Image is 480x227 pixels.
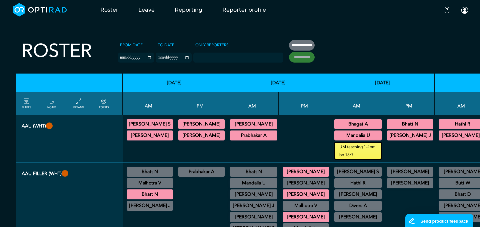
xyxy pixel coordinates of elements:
[128,168,172,176] summary: Bhatt N
[47,98,56,110] a: show/hide notes
[127,178,173,188] div: General US/US Diagnostic MSK/US Gynaecology/US Interventional H&N/US Interventional MSK/US Interv...
[335,143,381,159] small: UM teaching 1-2pm. bb 18/7
[226,92,279,115] th: AM
[231,202,276,210] summary: [PERSON_NAME] J
[178,130,225,140] div: CT Trauma & Urgent/MRI Trauma & Urgent 13:30 - 18:30
[230,130,277,140] div: CT Trauma & Urgent/MRI Trauma & Urgent 08:30 - 13:30
[335,179,381,187] summary: Hathi R
[283,178,329,188] div: CD role 13:30 - 15:30
[334,212,382,222] div: ImE Lead till 1/4/2026 11:30 - 15:30
[127,130,173,140] div: CT Trauma & Urgent/MRI Trauma & Urgent 08:30 - 11:00
[16,115,123,163] th: AAU (WHT)
[230,119,277,129] div: CT Trauma & Urgent/MRI Trauma & Urgent 08:30 - 12:30
[334,189,382,199] div: General CT/General MRI/General XR 10:00 - 11:00
[283,201,329,211] div: CT Trauma & Urgent/MRI Trauma & Urgent 13:30 - 18:30
[22,98,31,110] a: FILTERS
[284,190,328,198] summary: [PERSON_NAME]
[334,130,382,140] div: CT Trauma & Urgent/MRI Trauma & Urgent 08:30 - 13:00
[387,130,433,140] div: CT Trauma & Urgent/MRI Trauma & Urgent 13:30 - 18:30
[179,120,224,128] summary: [PERSON_NAME]
[231,213,276,221] summary: [PERSON_NAME]
[231,120,276,128] summary: [PERSON_NAME]
[194,54,227,60] input: null
[127,189,173,199] div: CT Trauma & Urgent/MRI Trauma & Urgent 11:00 - 13:30
[230,212,277,222] div: CT Neuro/CT Head & Neck/MRI Neuro/MRI Head & Neck/XR Head & Neck 09:30 - 14:00
[334,201,382,211] div: FLU General Adult 11:00 - 14:30
[334,119,382,129] div: CT Trauma & Urgent/MRI Trauma & Urgent 08:30 - 13:30
[118,40,145,50] label: From date
[179,168,224,176] summary: Prabhakar A
[127,201,173,211] div: General CT/General MRI/General XR 11:30 - 13:30
[174,92,226,115] th: PM
[178,167,225,177] div: CT Cardiac 13:30 - 17:00
[127,167,173,177] div: General CT/General MRI/General XR 08:30 - 11:00
[387,167,433,177] div: General CT/General MRI/General XR 12:00 - 13:30
[330,92,383,115] th: AM
[22,40,92,62] h2: Roster
[128,179,172,187] summary: Malhotra V
[230,189,277,199] div: US Head & Neck/US Interventional H&N 09:15 - 12:15
[387,178,433,188] div: General CT/General MRI/General XR 13:30 - 18:30
[388,120,432,128] summary: Bhatt N
[230,201,277,211] div: General CT/General MRI/General XR 09:30 - 11:30
[231,179,276,187] summary: Mandalia U
[128,131,172,139] summary: [PERSON_NAME]
[13,3,67,17] img: brand-opti-rad-logos-blue-and-white-d2f68631ba2948856bd03f2d395fb146ddc8fb01b4b6e9315ea85fa773367...
[335,190,381,198] summary: [PERSON_NAME]
[388,179,432,187] summary: [PERSON_NAME]
[335,131,381,139] summary: Mandalia U
[230,178,277,188] div: US Diagnostic MSK/US Interventional MSK/US General Adult 09:00 - 12:00
[284,168,328,176] summary: [PERSON_NAME]
[383,92,435,115] th: PM
[284,213,328,221] summary: [PERSON_NAME]
[226,74,330,92] th: [DATE]
[230,167,277,177] div: US Interventional MSK 08:30 - 11:00
[99,98,109,110] a: collapse/expand expected points
[279,92,330,115] th: PM
[334,167,382,177] div: Breast 08:00 - 11:00
[127,119,173,129] div: CT Trauma & Urgent/MRI Trauma & Urgent 08:30 - 13:30
[231,168,276,176] summary: Bhatt N
[334,178,382,188] div: US General Paediatric 09:30 - 13:00
[156,40,176,50] label: To date
[128,202,172,210] summary: [PERSON_NAME] J
[283,212,329,222] div: CT Trauma & Urgent/MRI Trauma & Urgent 13:30 - 18:30
[284,202,328,210] summary: Malhotra V
[387,119,433,129] div: CT Trauma & Urgent/MRI Trauma & Urgent 13:30 - 18:30
[179,131,224,139] summary: [PERSON_NAME]
[123,74,226,92] th: [DATE]
[335,202,381,210] summary: Divers A
[388,168,432,176] summary: [PERSON_NAME]
[128,190,172,198] summary: Bhatt N
[178,119,225,129] div: CT Trauma & Urgent/MRI Trauma & Urgent 13:30 - 18:30
[123,92,174,115] th: AM
[283,167,329,177] div: CT Trauma & Urgent/MRI Trauma & Urgent 12:30 - 13:30
[231,190,276,198] summary: [PERSON_NAME]
[73,98,84,110] a: collapse/expand entries
[128,120,172,128] summary: [PERSON_NAME] S
[335,213,381,221] summary: [PERSON_NAME]
[284,179,328,187] summary: [PERSON_NAME]
[335,120,381,128] summary: Bhagat A
[330,74,435,92] th: [DATE]
[231,131,276,139] summary: Prabhakar A
[193,40,231,50] label: Only Reporters
[388,131,432,139] summary: [PERSON_NAME] J
[335,168,381,176] summary: [PERSON_NAME] S
[283,189,329,199] div: CT Trauma & Urgent/MRI Trauma & Urgent 13:30 - 18:30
